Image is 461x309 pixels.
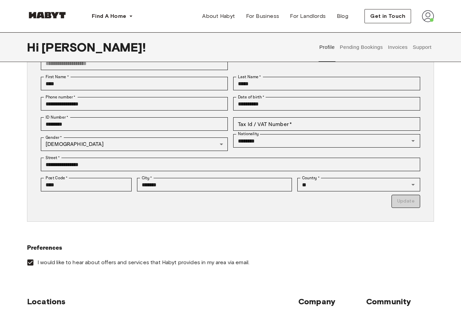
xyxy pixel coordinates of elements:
a: For Landlords [284,9,331,23]
a: About Habyt [197,9,240,23]
span: Hi [27,40,42,54]
a: Blog [331,9,354,23]
button: Open [408,180,418,189]
span: Community [366,297,434,307]
button: Open [408,136,418,146]
label: First Name [46,74,69,80]
span: Get in Touch [370,12,405,20]
label: Phone number [46,94,76,100]
button: Support [412,32,432,62]
button: Profile [319,32,336,62]
input: Choose date, selected date is Jun 11, 2006 [233,97,420,111]
span: Blog [337,12,349,20]
label: Gender [46,134,62,141]
a: For Business [241,9,285,23]
label: Country [302,175,320,181]
label: Last Name [238,74,261,80]
label: Nationality [238,131,259,137]
button: Pending Bookings [339,32,384,62]
label: ID Number [46,114,68,120]
span: Find A Home [92,12,126,20]
label: Date of birth [238,94,264,100]
div: [DEMOGRAPHIC_DATA] [41,137,228,151]
span: About Habyt [202,12,235,20]
img: Habyt [27,12,67,19]
label: City [142,175,152,181]
span: Company [298,297,366,307]
label: Post Code [46,175,68,181]
span: For Business [246,12,279,20]
h6: Preferences [27,243,434,253]
div: user profile tabs [317,32,434,62]
span: [PERSON_NAME] ! [42,40,146,54]
span: Locations [27,297,298,307]
img: avatar [422,10,434,22]
div: You can't change your email address at the moment. Please reach out to customer support in case y... [41,57,228,70]
span: For Landlords [290,12,326,20]
span: I would like to hear about offers and services that Habyt provides in my area via email. [37,259,249,266]
button: Invoices [387,32,408,62]
label: Street [46,155,60,161]
button: Find A Home [86,9,138,23]
button: Get in Touch [364,9,411,23]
